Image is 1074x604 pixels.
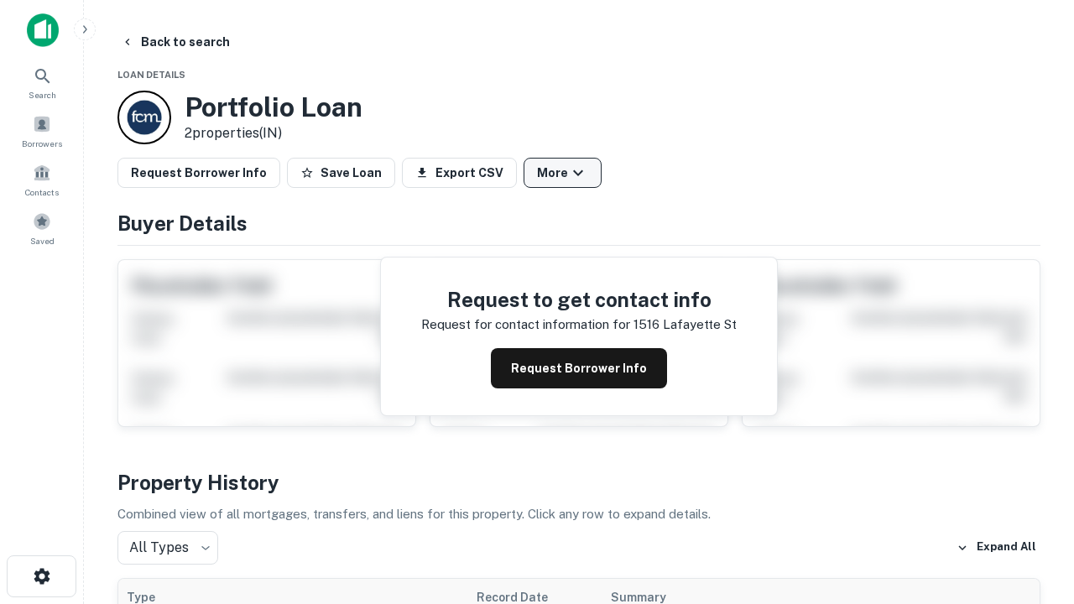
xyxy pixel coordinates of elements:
iframe: Chat Widget [990,470,1074,550]
p: Combined view of all mortgages, transfers, and liens for this property. Click any row to expand d... [117,504,1040,524]
button: Request Borrower Info [491,348,667,388]
h4: Request to get contact info [421,284,737,315]
button: Back to search [114,27,237,57]
p: 1516 lafayette st [633,315,737,335]
a: Borrowers [5,108,79,154]
p: Request for contact information for [421,315,630,335]
button: Save Loan [287,158,395,188]
img: capitalize-icon.png [27,13,59,47]
span: Contacts [25,185,59,199]
span: Borrowers [22,137,62,150]
button: More [524,158,602,188]
button: Expand All [952,535,1040,560]
h4: Property History [117,467,1040,497]
p: 2 properties (IN) [185,123,362,143]
h3: Portfolio Loan [185,91,362,123]
h4: Buyer Details [117,208,1040,238]
button: Request Borrower Info [117,158,280,188]
span: Search [29,88,56,102]
a: Search [5,60,79,105]
a: Saved [5,206,79,251]
button: Export CSV [402,158,517,188]
div: All Types [117,531,218,565]
a: Contacts [5,157,79,202]
span: Saved [30,234,55,247]
span: Loan Details [117,70,185,80]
